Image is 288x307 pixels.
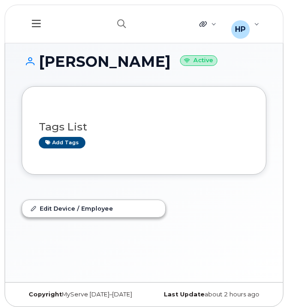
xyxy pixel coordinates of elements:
div: MyServe [DATE]–[DATE] [22,291,144,298]
strong: Last Update [164,291,204,298]
a: Edit Device / Employee [22,200,165,217]
h3: Tags List [39,121,249,133]
div: about 2 hours ago [144,291,266,298]
strong: Copyright [29,291,62,298]
small: Active [180,55,217,66]
h1: [PERSON_NAME] [22,53,266,70]
a: Add tags [39,137,85,148]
